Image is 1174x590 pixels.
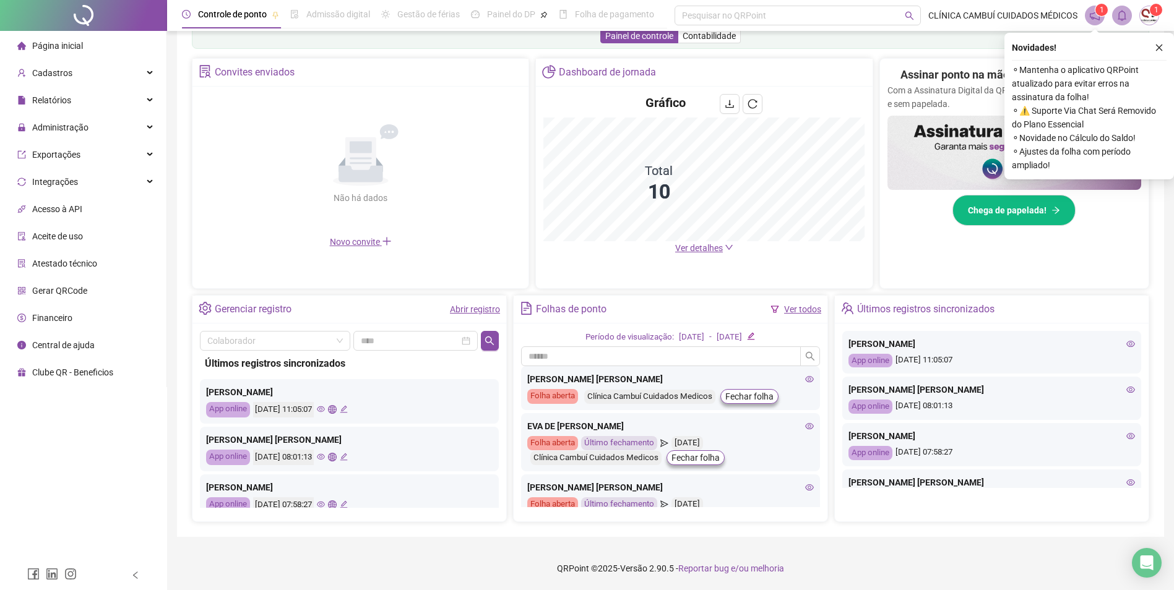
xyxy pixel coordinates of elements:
[32,204,82,214] span: Acesso à API
[1012,41,1056,54] span: Novidades !
[848,354,1135,368] div: [DATE] 11:05:07
[1132,548,1162,578] div: Open Intercom Messenger
[748,99,757,109] span: reload
[527,436,578,450] div: Folha aberta
[725,99,735,109] span: download
[46,568,58,580] span: linkedin
[330,237,392,247] span: Novo convite
[17,231,26,240] span: audit
[450,304,500,314] a: Abrir registro
[527,372,814,386] div: [PERSON_NAME] [PERSON_NAME]
[671,451,720,464] span: Fechar folha
[720,389,779,404] button: Fechar folha
[671,497,703,511] div: [DATE]
[678,563,784,573] span: Reportar bug e/ou melhoria
[542,65,555,78] span: pie-chart
[340,453,348,461] span: edit
[520,302,533,315] span: file-text
[206,433,493,447] div: [PERSON_NAME] [PERSON_NAME]
[206,450,250,465] div: App online
[1126,385,1135,394] span: eye
[747,332,755,340] span: edit
[1012,104,1167,131] span: ⚬ ⚠️ Suporte Via Chat Será Removido do Plano Essencial
[27,568,40,580] span: facebook
[1095,4,1108,16] sup: 1
[536,299,606,320] div: Folhas de ponto
[64,568,77,580] span: instagram
[397,9,460,19] span: Gestão de férias
[1150,4,1162,16] sup: Atualize o seu contato no menu Meus Dados
[1116,10,1128,21] span: bell
[17,122,26,131] span: lock
[17,150,26,158] span: export
[205,356,494,371] div: Últimos registros sincronizados
[620,563,647,573] span: Versão
[848,446,1135,460] div: [DATE] 07:58:27
[527,419,814,433] div: EVA DE [PERSON_NAME]
[581,497,657,511] div: Último fechamento
[675,243,723,253] span: Ver detalhes
[32,150,80,160] span: Exportações
[559,62,656,83] div: Dashboard de jornada
[848,476,1135,489] div: [PERSON_NAME] [PERSON_NAME]
[725,390,774,403] span: Fechar folha
[272,11,279,19] span: pushpin
[952,195,1076,226] button: Chega de papelada!
[784,304,821,314] a: Ver todos
[340,405,348,413] span: edit
[206,402,250,417] div: App online
[328,500,336,508] span: global
[660,497,668,511] span: send
[340,500,348,508] span: edit
[253,402,314,417] div: [DATE] 11:05:07
[485,336,494,346] span: search
[17,68,26,77] span: user-add
[471,10,480,19] span: dashboard
[17,286,26,294] span: qrcode
[1089,10,1100,21] span: notification
[679,331,704,344] div: [DATE]
[645,94,686,111] h4: Gráfico
[1012,145,1167,172] span: ⚬ Ajustes da folha com período ampliado!
[1126,478,1135,487] span: eye
[848,429,1135,443] div: [PERSON_NAME]
[32,95,71,105] span: Relatórios
[1155,43,1163,52] span: close
[198,9,267,19] span: Controle de ponto
[317,405,325,413] span: eye
[17,340,26,349] span: info-circle
[848,383,1135,396] div: [PERSON_NAME] [PERSON_NAME]
[1140,6,1159,25] img: 32736
[671,436,703,450] div: [DATE]
[667,450,725,465] button: Fechar folha
[32,340,95,350] span: Central de ajuda
[32,286,87,296] span: Gerar QRCode
[848,400,1135,414] div: [DATE] 08:01:13
[199,302,212,315] span: setting
[32,177,78,187] span: Integrações
[683,31,736,41] span: Contabilidade
[709,331,712,344] div: -
[17,313,26,322] span: dollar
[32,122,88,132] span: Administração
[1154,6,1159,14] span: 1
[215,62,295,83] div: Convites enviados
[290,10,299,19] span: file-done
[32,259,97,268] span: Atestado técnico
[17,204,26,213] span: api
[805,483,814,492] span: eye
[968,203,1047,217] span: Chega de papelada!
[317,500,325,508] span: eye
[17,177,26,186] span: sync
[131,571,140,579] span: left
[17,367,26,376] span: gift
[848,337,1135,351] div: [PERSON_NAME]
[487,9,535,19] span: Painel do DP
[675,243,733,253] a: Ver detalhes down
[527,481,814,494] div: [PERSON_NAME] [PERSON_NAME]
[848,354,892,368] div: App online
[1126,340,1135,348] span: eye
[530,451,662,465] div: Clínica Cambuí Cuidados Medicos
[167,547,1174,590] footer: QRPoint © 2025 - 2.90.5 -
[857,299,995,320] div: Últimos registros sincronizados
